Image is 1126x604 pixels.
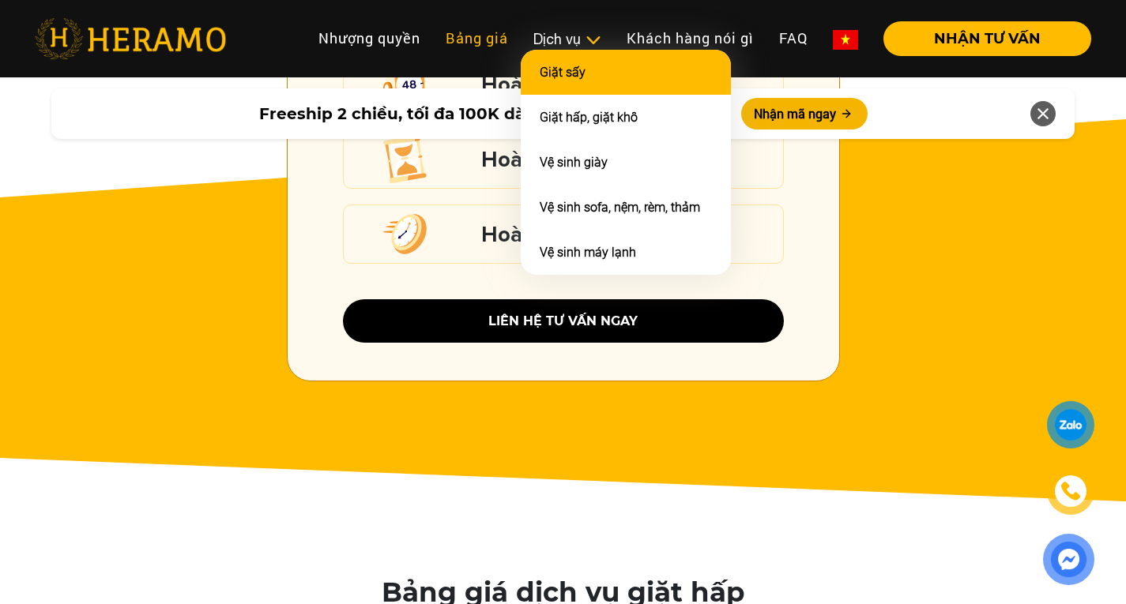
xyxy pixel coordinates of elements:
a: phone-icon [1049,470,1092,512]
a: Khách hàng nói gì [614,21,766,55]
a: Vệ sinh máy lạnh [540,245,636,260]
a: Bảng giá [433,21,521,55]
button: liên hệ tư vấn ngay [343,299,784,343]
a: Vệ sinh giày [540,155,608,170]
a: Giặt hấp, giặt khô [540,110,638,125]
span: Freeship 2 chiều, tối đa 100K dành cho khách hàng mới [259,102,722,126]
h5: Hoàn tất trong 8 giờ [481,224,775,245]
img: heramo-logo.png [35,18,226,59]
a: Vệ sinh sofa, nệm, rèm, thảm [540,200,700,215]
img: vn-flag.png [833,30,858,50]
img: subToggleIcon [585,32,601,48]
a: FAQ [766,21,820,55]
a: NHẬN TƯ VẤN [871,32,1091,46]
h5: Hoàn tất trong 24 giờ [481,149,775,170]
img: phone-icon [1061,482,1080,501]
a: Giặt sấy [540,65,586,80]
a: Nhượng quyền [306,21,433,55]
button: NHẬN TƯ VẤN [883,21,1091,56]
div: Dịch vụ [533,28,601,50]
button: Nhận mã ngay [741,98,868,129]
